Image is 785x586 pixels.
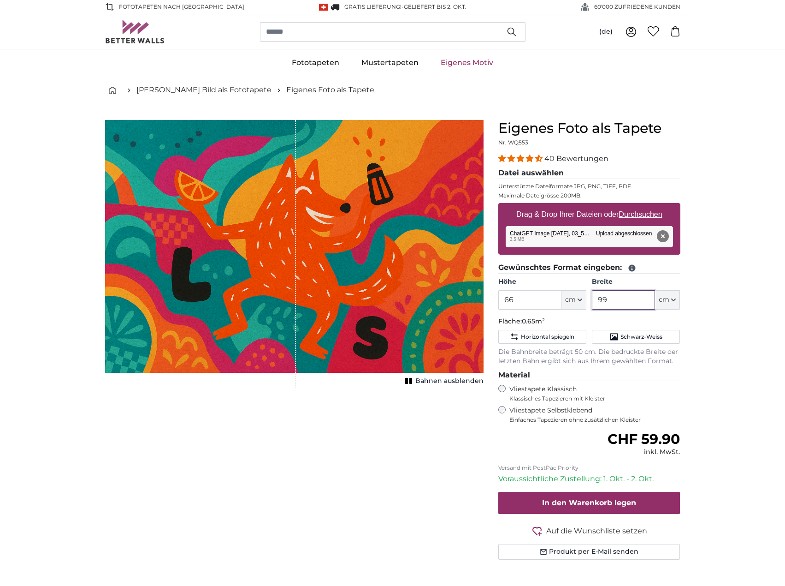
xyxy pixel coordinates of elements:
span: GRATIS Lieferung! [344,3,401,10]
div: 1 of 1 [105,120,484,388]
span: In den Warenkorb legen [542,498,636,507]
p: Die Bahnbreite beträgt 50 cm. Die bedruckte Breite der letzten Bahn ergibt sich aus Ihrem gewählt... [498,347,680,366]
legend: Datei auswählen [498,167,680,179]
span: Klassisches Tapezieren mit Kleister [509,395,673,402]
button: Auf die Wunschliste setzen [498,525,680,537]
legend: Material [498,370,680,381]
span: 4.38 stars [498,154,544,163]
p: Voraussichtliche Zustellung: 1. Okt. - 2. Okt. [498,473,680,484]
p: Unterstützte Dateiformate JPG, PNG, TIFF, PDF. [498,183,680,190]
button: In den Warenkorb legen [498,492,680,514]
button: cm [561,290,586,310]
button: cm [655,290,680,310]
span: Schwarz-Weiss [620,333,662,341]
span: 0.65m² [522,317,545,325]
a: Eigenes Foto als Tapete [286,84,374,96]
label: Breite [592,277,680,287]
label: Vliestapete Selbstklebend [509,406,680,424]
span: 60'000 ZUFRIEDENE KUNDEN [594,3,680,11]
nav: breadcrumbs [105,75,680,105]
p: Maximale Dateigrösse 200MB. [498,192,680,199]
a: Eigenes Motiv [430,51,504,75]
p: Fläche: [498,317,680,326]
u: Durchsuchen [619,210,662,218]
button: (de) [592,24,620,40]
span: Einfaches Tapezieren ohne zusätzlichen Kleister [509,416,680,424]
div: inkl. MwSt. [608,448,680,457]
legend: Gewünschtes Format eingeben: [498,262,680,274]
label: Vliestapete Klassisch [509,385,673,402]
button: Horizontal spiegeln [498,330,586,344]
a: Mustertapeten [350,51,430,75]
span: CHF 59.90 [608,431,680,448]
a: Fototapeten [281,51,350,75]
span: Geliefert bis 2. Okt. [404,3,466,10]
span: cm [565,295,576,305]
p: Versand mit PostPac Priority [498,464,680,472]
span: Fototapeten nach [GEOGRAPHIC_DATA] [119,3,244,11]
span: cm [659,295,669,305]
button: Produkt per E-Mail senden [498,544,680,560]
label: Höhe [498,277,586,287]
a: [PERSON_NAME] Bild als Fototapete [136,84,272,96]
span: Horizontal spiegeln [521,333,574,341]
button: Schwarz-Weiss [592,330,680,344]
span: 40 Bewertungen [544,154,608,163]
h1: Eigenes Foto als Tapete [498,120,680,137]
span: Auf die Wunschliste setzen [546,526,647,537]
span: - [401,3,466,10]
img: Schweiz [319,4,328,11]
img: Betterwalls [105,20,165,43]
label: Drag & Drop Ihrer Dateien oder [513,205,666,224]
span: Nr. WQ553 [498,139,528,146]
